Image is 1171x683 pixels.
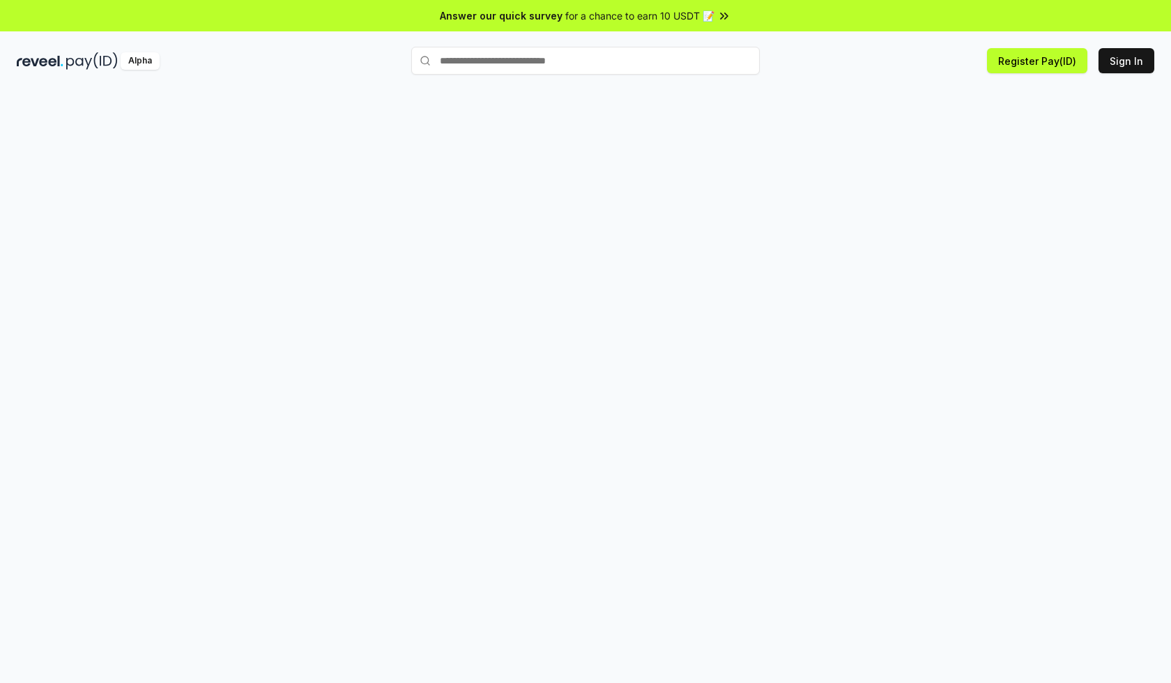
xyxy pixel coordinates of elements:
[565,8,714,23] span: for a chance to earn 10 USDT 📝
[121,52,160,70] div: Alpha
[987,48,1087,73] button: Register Pay(ID)
[17,52,63,70] img: reveel_dark
[66,52,118,70] img: pay_id
[440,8,562,23] span: Answer our quick survey
[1099,48,1154,73] button: Sign In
